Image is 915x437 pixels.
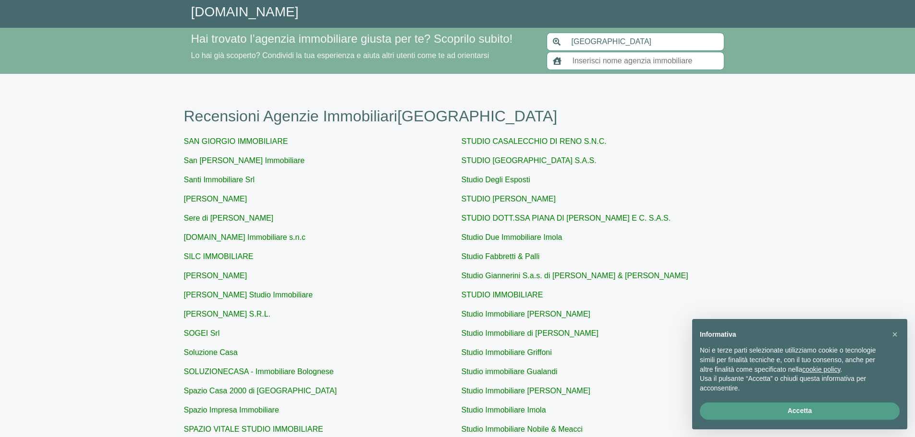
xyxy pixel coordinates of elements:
[184,310,271,318] a: [PERSON_NAME] S.R.L.
[184,252,254,260] a: SILC IMMOBILIARE
[184,214,274,222] a: Sere di [PERSON_NAME]
[462,348,552,356] a: Studio Immobiliare Griffoni
[802,366,840,373] a: cookie policy - il link si apre in una nuova scheda
[462,272,688,280] a: Studio Giannerini S.a.s. di [PERSON_NAME] & [PERSON_NAME]
[567,52,724,70] input: Inserisci nome agenzia immobiliare
[184,329,220,337] a: SOGEI Srl
[184,425,323,433] a: SPAZIO VITALE STUDIO IMMOBILIARE
[462,233,562,241] a: Studio Due Immobiliare Imola
[462,137,607,145] a: STUDIO CASALECCHIO DI RENO S.N.C.
[191,32,535,46] h4: Hai trovato l’agenzia immobiliare giusta per te? Scoprilo subito!
[462,195,556,203] a: STUDIO [PERSON_NAME]
[462,291,543,299] a: STUDIO IMMOBILIARE
[462,252,540,260] a: Studio Fabbretti & Palli
[462,214,671,222] a: STUDIO DOTT.SSA PIANA DI [PERSON_NAME] E C. S.A.S.
[462,310,591,318] a: Studio Immobiliare [PERSON_NAME]
[462,406,546,414] a: Studio Immobiliare Imola
[700,331,884,339] h2: Informativa
[184,291,313,299] a: [PERSON_NAME] Studio Immobiliare
[184,348,238,356] a: Soluzione Casa
[462,367,558,376] a: Studio immobiliare Gualandi
[700,346,884,374] p: Noi e terze parti selezionate utilizziamo cookie o tecnologie simili per finalità tecniche e, con...
[191,4,299,19] a: [DOMAIN_NAME]
[184,367,334,376] a: SOLUZIONECASA - Immobiliare Bolognese
[184,406,279,414] a: Spazio Impresa Immobiliare
[191,50,535,61] p: Lo hai già scoperto? Condividi la tua esperienza e aiuta altri utenti come te ad orientarsi
[184,107,732,125] h1: Recensioni Agenzie Immobiliari [GEOGRAPHIC_DATA]
[184,176,255,184] a: Santi Immobiliare Srl
[184,137,288,145] a: SAN GIORGIO IMMOBILIARE
[184,233,305,241] a: [DOMAIN_NAME] Immobiliare s.n.c
[184,272,247,280] a: [PERSON_NAME]
[184,195,247,203] a: [PERSON_NAME]
[462,387,591,395] a: Studio Immobiliare [PERSON_NAME]
[462,176,530,184] a: Studio Degli Esposti
[462,156,597,165] a: STUDIO [GEOGRAPHIC_DATA] S.A.S.
[700,374,884,393] p: Usa il pulsante “Accetta” o chiudi questa informativa per acconsentire.
[700,402,900,420] button: Accetta
[566,33,724,51] input: Inserisci area di ricerca (Comune o Provincia)
[887,327,903,342] button: Chiudi questa informativa
[184,156,305,165] a: San [PERSON_NAME] Immobiliare
[184,387,337,395] a: Spazio Casa 2000 di [GEOGRAPHIC_DATA]
[462,425,583,433] a: Studio Immobiliare Nobile & Meacci
[892,329,898,340] span: ×
[462,329,598,337] a: Studio Immobiliare di [PERSON_NAME]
